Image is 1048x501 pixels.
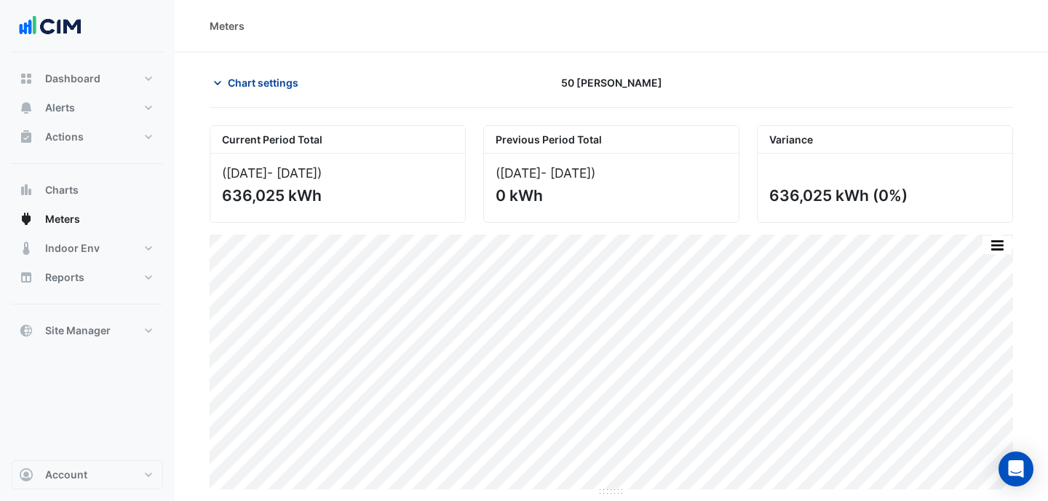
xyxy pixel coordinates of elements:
button: Site Manager [12,316,163,345]
span: Account [45,468,87,482]
button: More Options [982,236,1012,254]
button: Actions [12,122,163,151]
div: Current Period Total [210,126,465,154]
button: Account [12,460,163,489]
button: Dashboard [12,64,163,93]
app-icon: Site Manager [19,323,33,338]
div: ([DATE] ) [222,165,453,181]
div: Variance [758,126,1012,154]
button: Indoor Env [12,234,163,263]
img: Company Logo [17,12,83,41]
span: Actions [45,130,84,144]
div: Open Intercom Messenger [999,451,1033,486]
app-icon: Meters [19,212,33,226]
span: Alerts [45,100,75,115]
div: 0 kWh [496,186,724,205]
app-icon: Charts [19,183,33,197]
button: Meters [12,205,163,234]
div: Previous Period Total [484,126,739,154]
app-icon: Dashboard [19,71,33,86]
span: Meters [45,212,80,226]
span: Reports [45,270,84,285]
div: ([DATE] ) [496,165,727,181]
span: 50 [PERSON_NAME] [561,75,662,90]
span: - [DATE] [541,165,591,181]
span: Chart settings [228,75,298,90]
button: Alerts [12,93,163,122]
button: Chart settings [210,70,308,95]
button: Charts [12,175,163,205]
span: Site Manager [45,323,111,338]
app-icon: Indoor Env [19,241,33,256]
span: Dashboard [45,71,100,86]
span: - [DATE] [267,165,317,181]
app-icon: Actions [19,130,33,144]
span: Charts [45,183,79,197]
div: 636,025 kWh (0%) [769,186,998,205]
app-icon: Reports [19,270,33,285]
app-icon: Alerts [19,100,33,115]
div: Meters [210,18,245,33]
div: 636,025 kWh [222,186,450,205]
span: Indoor Env [45,241,100,256]
button: Reports [12,263,163,292]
